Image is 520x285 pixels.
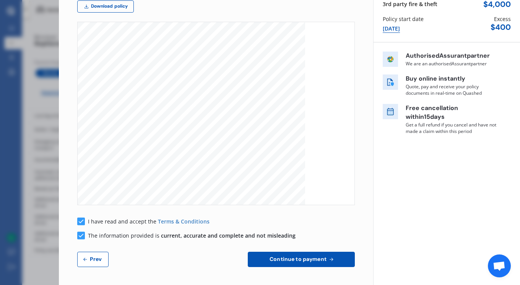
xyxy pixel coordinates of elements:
[110,164,284,167] span: Please examine this Insurance Policy and the Certificate of Insurance and if they do not meet You...
[102,80,282,84] span: responsibilities and how to make a claim. We have authorised Protecta Insurance and their agents ...
[110,140,269,144] span: This is Your Insurance Policy which consists of this wording, Your proposal, Certificate of Insur...
[383,104,398,119] img: free cancel icon
[406,60,497,67] p: We are an authorised Assurant partner
[406,83,497,96] p: Quote, pay and receive your policy documents in real-time on Quashed
[383,74,398,90] img: buy online icon
[77,252,109,267] button: Prev
[110,188,285,191] span: Words and phrases that have special meaning will be found at the rear of this Insurance Policy un...
[110,152,212,155] span: should be directed to Assurant. Please phone [PHONE_NUMBER].
[102,188,105,191] span: 5.
[102,132,159,136] span: IMPORTANT INFORMATION FOR YOU
[102,120,220,123] span: company with NZ Company No 920655) of [STREET_ADDRESS] (VSC). The
[161,232,296,239] span: current, accurate and complete and not misleading
[406,121,497,134] p: Get a full refund if you cancel and have not made a claim within this period
[102,164,105,167] span: 3.
[110,148,283,152] span: Insurance Policy please contact Assurant, who will be able to explain it to You. Any claims and g...
[158,218,210,225] a: Terms & Conditions
[110,172,286,175] span: This Insurance Policy has been arranged on the basis of information supplied by You. It may be th...
[102,84,128,87] span: Insurance Policy.
[110,144,277,147] span: declaration. Please read it so You know exactly what You are covered for. If You do not fully und...
[488,254,511,277] div: Open chat
[494,15,511,23] div: Excess
[110,184,240,188] span: Please read the section entitled YOUR DUTY OF DISCLOSURE in this Insurance Policy.
[383,24,400,33] div: [DATE]
[268,256,328,262] span: Continue to payment
[102,76,271,79] span: This is Your Insurance Policy, which sets out what You are covered for and explains what You will...
[110,156,281,159] span: Unless otherwise stated, all cover is subject to the loss or damage occurring during the Period o...
[88,256,104,262] span: Prev
[383,52,398,67] img: insurer icon
[102,104,130,108] span: INSURER DETAILS
[102,140,105,144] span: 1.
[110,160,180,164] span: which the premium has been received by Us.
[77,0,134,13] a: Download policy
[102,96,208,100] span: Vehicle – one of Your most valuable possessions. We value that trust.
[102,116,343,120] span: [GEOGRAPHIC_DATA], [GEOGRAPHIC_DATA] (Protecta) as agent for [US_STATE] Surety Company Inc, [GEOG...
[102,112,314,115] span: This insurance is issued by Protecta Insurance New Zealand Limited (NZ Company No 312700) of [STR...
[88,218,158,225] span: I have read and accept the
[88,232,296,239] span: The information provided is
[248,252,355,267] button: Continue to payment
[491,23,511,32] div: $ 400
[102,156,105,159] span: 2.
[102,124,238,128] span: insurance is underwritten by VSC. Protecta and VSC are part of the Assurant, Inc. group.
[110,176,283,180] span: cover You if all statements made to Us were not entirely correct and truthful. If there is any in...
[102,68,192,71] span: WELCOME TO YOUR MOTOR VEHICLE INSURANCE POLICY
[406,52,497,60] p: Authorised Assurant partner
[102,92,283,96] span: You are important to Us and We welcome You as a valued customer. You have entrusted Us with the i...
[102,200,128,203] span: TYPE OF COVER
[110,192,131,196] span: DEFINITIONS.
[406,74,497,83] p: Buy online instantly
[110,180,283,183] span: We have not been given, or if any circumstances have changed during the Period of Insurance, You ...
[110,168,283,172] span: or if any information is not correctly stated, please return them at once and ask for the correct...
[406,104,497,121] p: Free cancellation within 15 days
[102,172,105,175] span: 4.
[383,15,424,23] div: Policy start date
